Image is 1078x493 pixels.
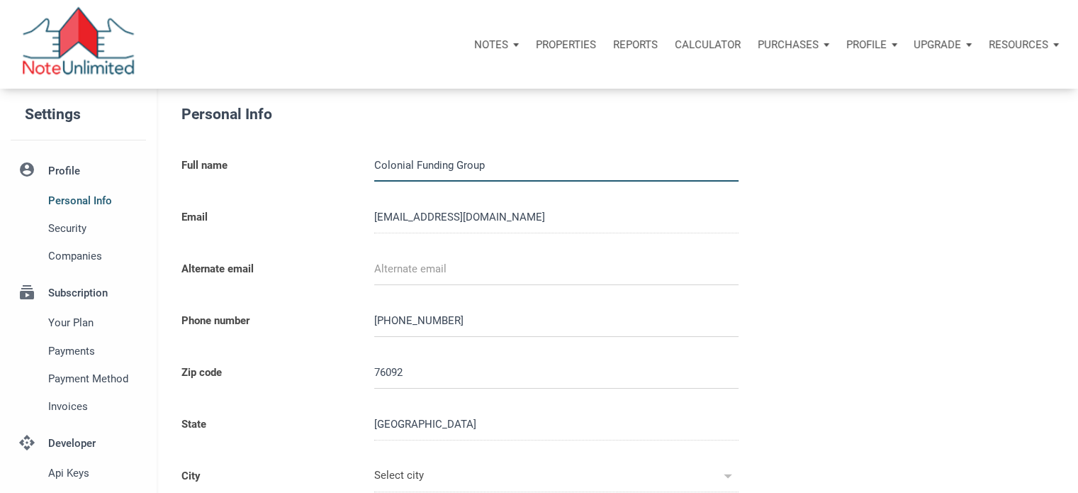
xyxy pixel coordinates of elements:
[374,150,739,182] input: Full name
[48,370,140,387] span: Payment Method
[527,23,605,66] a: Properties
[675,38,741,51] p: Calculator
[171,192,364,244] label: Email
[11,392,146,420] a: Invoices
[374,357,739,389] input: Zip code
[846,38,887,51] p: Profile
[48,220,140,237] span: Security
[914,38,961,51] p: Upgrade
[374,305,739,337] input: Phone number
[374,201,739,233] input: Email
[171,244,364,296] label: Alternate email
[11,337,146,365] a: Payments
[838,23,906,66] button: Profile
[171,140,364,192] label: Full name
[48,248,140,265] span: Companies
[48,465,140,482] span: Api keys
[11,460,146,487] a: Api keys
[48,192,140,209] span: Personal Info
[605,23,666,66] button: Reports
[536,38,596,51] p: Properties
[374,253,739,285] input: Alternate email
[666,23,749,66] a: Calculator
[21,7,135,82] img: NoteUnlimited
[749,23,838,66] button: Purchases
[48,398,140,415] span: Invoices
[989,38,1048,51] p: Resources
[171,348,364,399] label: Zip code
[11,365,146,392] a: Payment Method
[11,309,146,337] a: Your plan
[11,243,146,270] a: Companies
[171,296,364,348] label: Phone number
[374,409,739,441] input: Select state
[11,187,146,214] a: Personal Info
[466,23,527,66] button: Notes
[613,38,658,51] p: Reports
[181,103,816,126] h5: Personal Info
[48,314,140,331] span: Your plan
[474,38,508,51] p: Notes
[758,38,819,51] p: Purchases
[171,399,364,451] label: State
[25,99,157,130] h5: Settings
[905,23,980,66] button: Upgrade
[11,214,146,242] a: Security
[980,23,1067,66] button: Resources
[48,343,140,360] span: Payments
